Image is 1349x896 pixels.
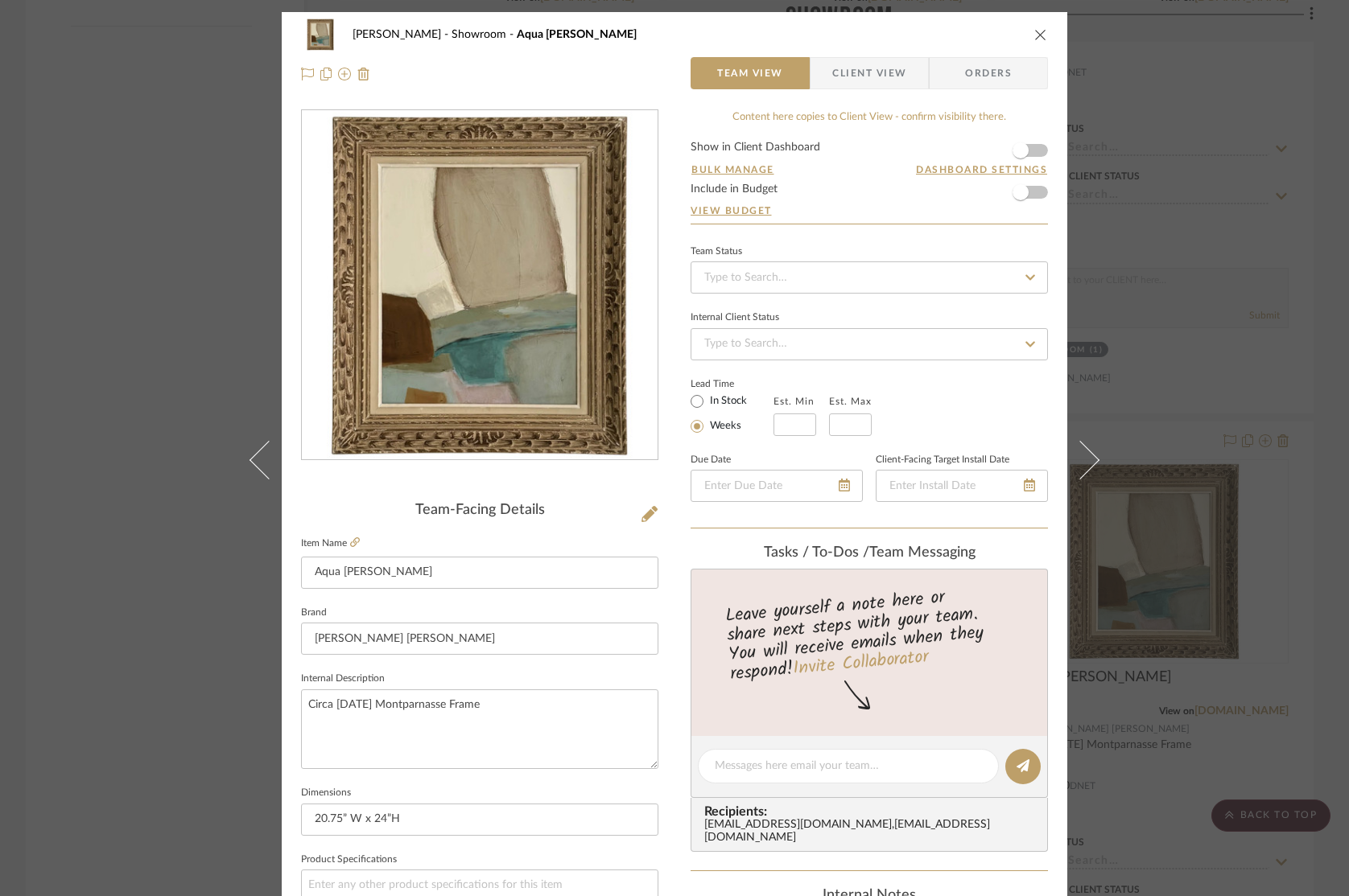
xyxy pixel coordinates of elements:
img: Remove from project [357,68,370,80]
label: Lead Time [691,376,774,391]
span: Team View [717,57,783,89]
button: Dashboard Settings [915,162,1048,177]
div: Leave yourself a note here or share next steps with your team. You will receive emails when they ... [689,580,1050,688]
label: Est. Min [774,396,815,407]
img: b19034a5-b2ac-4cef-9810-d1f52142c280_48x40.jpg [301,18,340,51]
input: Enter Due Date [691,470,863,502]
span: [PERSON_NAME] [353,29,452,40]
span: Recipients: [704,804,1041,819]
label: Item Name [301,536,360,550]
label: Internal Description [301,675,385,683]
button: Bulk Manage [691,162,775,177]
button: close [1033,27,1048,42]
div: [EMAIL_ADDRESS][DOMAIN_NAME] , [EMAIL_ADDRESS][DOMAIN_NAME] [704,819,1041,845]
div: Internal Client Status [691,314,779,322]
mat-radio-group: Select item type [691,391,774,436]
label: Product Specifications [301,856,397,864]
span: Tasks / To-Dos / [764,545,869,560]
div: Content here copies to Client View - confirm visibility there. [691,109,1048,125]
input: Enter Brand [301,623,658,655]
label: Dimensions [301,789,351,797]
div: Team Status [691,248,742,256]
label: Est. Max [829,396,872,407]
label: Client-Facing Target Install Date [876,456,1009,464]
input: Type to Search… [691,261,1048,294]
label: Brand [301,609,327,617]
span: Showroom [452,29,517,40]
div: 0 [302,111,658,460]
span: Aqua [PERSON_NAME] [517,29,637,40]
input: Enter Item Name [301,557,658,589]
label: Due Date [691,456,731,464]
input: Enter the dimensions of this item [301,804,658,836]
a: View Budget [691,204,1048,217]
img: b19034a5-b2ac-4cef-9810-d1f52142c280_436x436.jpg [327,111,632,460]
span: Client View [832,57,906,89]
span: Orders [947,57,1029,89]
label: In Stock [707,394,747,409]
input: Type to Search… [691,328,1048,360]
div: Team-Facing Details [301,502,658,520]
div: team Messaging [691,545,1048,562]
label: Weeks [707,419,741,434]
input: Enter Install Date [876,470,1048,502]
a: Invite Collaborator [792,643,930,684]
